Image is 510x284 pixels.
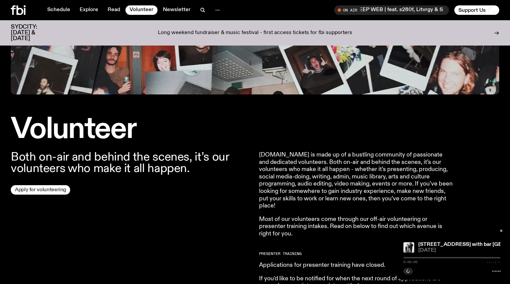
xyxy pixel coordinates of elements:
p: Both on-air and behind the scenes, it’s our volunteers who make it all happen. [11,151,251,174]
a: Volunteer [125,5,158,15]
p: Most of our volunteers come through our off-air volunteering or presenter training intakes. Read ... [259,216,453,238]
span: Support Us [458,7,486,13]
h2: Presenter Training [259,252,453,256]
button: On AirMITHRIL X DEEP WEB | feat. s280f, Litvrgy & Shapednoise [PT. 2] [334,5,449,15]
p: [DOMAIN_NAME] is made up of a bustling community of passionate and dedicated volunteers. Both on-... [259,151,453,210]
h1: Volunteer [11,116,251,143]
a: Explore [76,5,102,15]
h3: SYDCITY: [DATE] & [DATE] [11,24,54,41]
span: 0:00:00 [403,260,418,264]
button: Support Us [454,5,499,15]
a: Schedule [43,5,74,15]
a: Newsletter [159,5,195,15]
span: [DATE] [418,248,501,253]
a: Read [104,5,124,15]
p: Long weekend fundraiser & music festival - first access tickets for fbi supporters [158,30,352,36]
p: Applications for presenter training have closed. [259,262,453,269]
a: Apply for volunteering [11,185,70,195]
span: -:--:-- [486,260,501,264]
